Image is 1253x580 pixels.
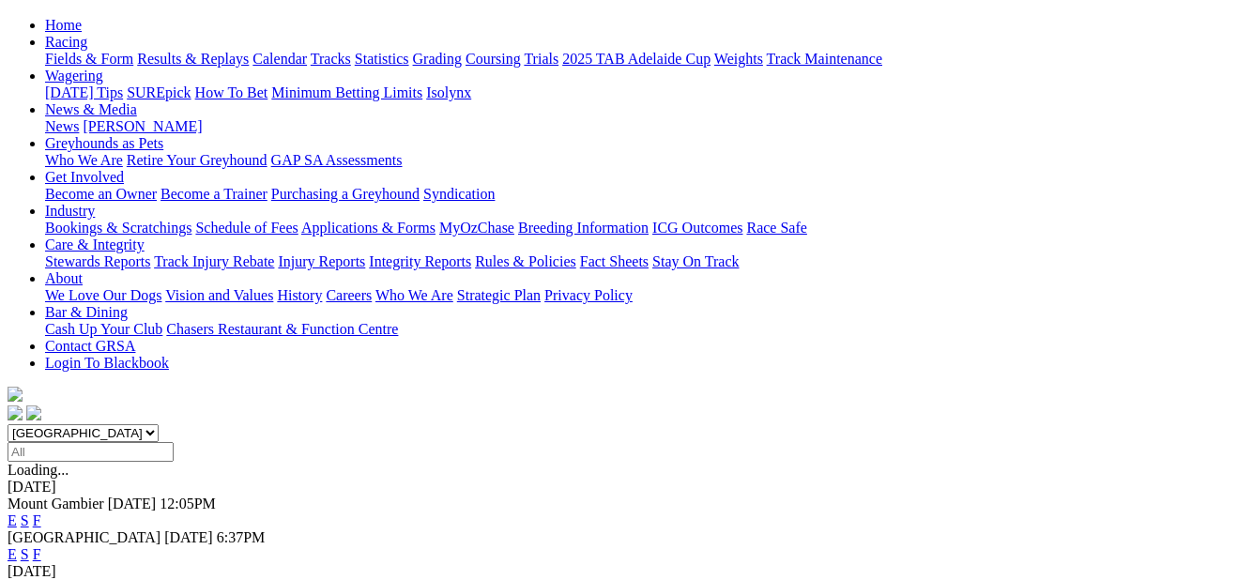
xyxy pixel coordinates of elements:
[8,387,23,402] img: logo-grsa-white.png
[8,462,69,478] span: Loading...
[45,118,1245,135] div: News & Media
[45,321,1245,338] div: Bar & Dining
[413,51,462,67] a: Grading
[544,287,633,303] a: Privacy Policy
[8,442,174,462] input: Select date
[45,338,135,354] a: Contact GRSA
[45,220,1245,237] div: Industry
[165,287,273,303] a: Vision and Values
[217,529,266,545] span: 6:37PM
[45,34,87,50] a: Racing
[8,405,23,420] img: facebook.svg
[45,152,1245,169] div: Greyhounds as Pets
[45,220,191,236] a: Bookings & Scratchings
[562,51,711,67] a: 2025 TAB Adelaide Cup
[8,512,17,528] a: E
[271,84,422,100] a: Minimum Betting Limits
[518,220,649,236] a: Breeding Information
[127,152,267,168] a: Retire Your Greyhound
[746,220,806,236] a: Race Safe
[45,203,95,219] a: Industry
[45,253,150,269] a: Stewards Reports
[278,253,365,269] a: Injury Reports
[475,253,576,269] a: Rules & Policies
[8,479,1245,496] div: [DATE]
[45,51,133,67] a: Fields & Form
[45,237,145,252] a: Care & Integrity
[524,51,558,67] a: Trials
[195,84,268,100] a: How To Bet
[714,51,763,67] a: Weights
[45,84,123,100] a: [DATE] Tips
[652,253,739,269] a: Stay On Track
[33,546,41,562] a: F
[457,287,541,303] a: Strategic Plan
[271,186,420,202] a: Purchasing a Greyhound
[369,253,471,269] a: Integrity Reports
[45,186,157,202] a: Become an Owner
[45,68,103,84] a: Wagering
[652,220,742,236] a: ICG Outcomes
[21,546,29,562] a: S
[164,529,213,545] span: [DATE]
[580,253,649,269] a: Fact Sheets
[45,101,137,117] a: News & Media
[8,529,160,545] span: [GEOGRAPHIC_DATA]
[26,405,41,420] img: twitter.svg
[271,152,403,168] a: GAP SA Assessments
[195,220,298,236] a: Schedule of Fees
[277,287,322,303] a: History
[45,84,1245,101] div: Wagering
[45,17,82,33] a: Home
[8,496,104,511] span: Mount Gambier
[426,84,471,100] a: Isolynx
[466,51,521,67] a: Coursing
[45,304,128,320] a: Bar & Dining
[45,270,83,286] a: About
[375,287,453,303] a: Who We Are
[154,253,274,269] a: Track Injury Rebate
[355,51,409,67] a: Statistics
[21,512,29,528] a: S
[33,512,41,528] a: F
[45,51,1245,68] div: Racing
[326,287,372,303] a: Careers
[45,169,124,185] a: Get Involved
[439,220,514,236] a: MyOzChase
[160,186,267,202] a: Become a Trainer
[45,287,161,303] a: We Love Our Dogs
[137,51,249,67] a: Results & Replays
[8,546,17,562] a: E
[423,186,495,202] a: Syndication
[45,355,169,371] a: Login To Blackbook
[252,51,307,67] a: Calendar
[45,135,163,151] a: Greyhounds as Pets
[45,321,162,337] a: Cash Up Your Club
[45,287,1245,304] div: About
[45,118,79,134] a: News
[45,186,1245,203] div: Get Involved
[767,51,882,67] a: Track Maintenance
[108,496,157,511] span: [DATE]
[45,152,123,168] a: Who We Are
[83,118,202,134] a: [PERSON_NAME]
[301,220,435,236] a: Applications & Forms
[311,51,351,67] a: Tracks
[160,496,216,511] span: 12:05PM
[127,84,191,100] a: SUREpick
[45,253,1245,270] div: Care & Integrity
[166,321,398,337] a: Chasers Restaurant & Function Centre
[8,563,1245,580] div: [DATE]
